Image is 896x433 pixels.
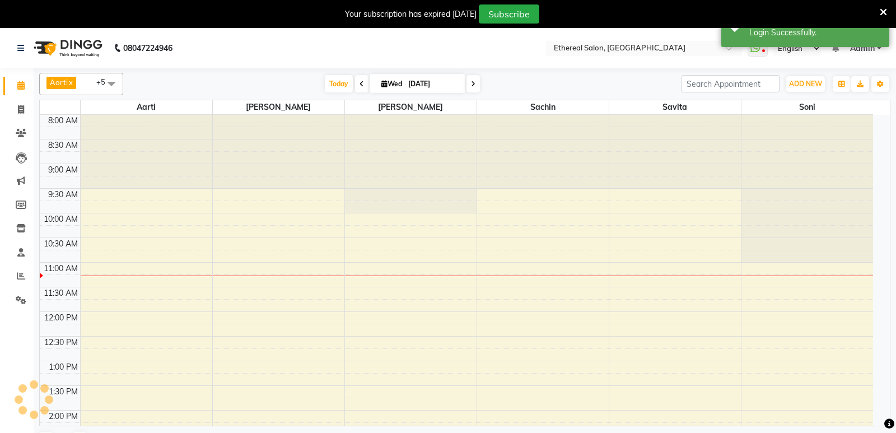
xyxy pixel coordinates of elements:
[50,78,68,87] span: Aarti
[786,76,825,92] button: ADD NEW
[345,8,477,20] div: Your subscription has expired [DATE]
[96,77,114,86] span: +5
[42,337,80,348] div: 12:30 PM
[609,100,741,114] span: Savita
[345,100,477,114] span: [PERSON_NAME]
[479,4,539,24] button: Subscribe
[41,263,80,274] div: 11:00 AM
[46,164,80,176] div: 9:00 AM
[123,32,172,64] b: 08047224946
[213,100,344,114] span: [PERSON_NAME]
[749,27,881,39] div: Login Successfully.
[42,312,80,324] div: 12:00 PM
[68,78,73,87] a: x
[477,100,609,114] span: Sachin
[379,80,405,88] span: Wed
[46,411,80,422] div: 2:00 PM
[29,32,105,64] img: logo
[850,43,875,54] span: Admin
[81,100,212,114] span: Aarti
[325,75,353,92] span: Today
[46,361,80,373] div: 1:00 PM
[741,100,874,114] span: Soni
[46,386,80,398] div: 1:30 PM
[41,287,80,299] div: 11:30 AM
[682,75,780,92] input: Search Appointment
[789,80,822,88] span: ADD NEW
[46,115,80,127] div: 8:00 AM
[405,76,461,92] input: 2025-09-03
[46,139,80,151] div: 8:30 AM
[41,213,80,225] div: 10:00 AM
[41,238,80,250] div: 10:30 AM
[46,189,80,201] div: 9:30 AM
